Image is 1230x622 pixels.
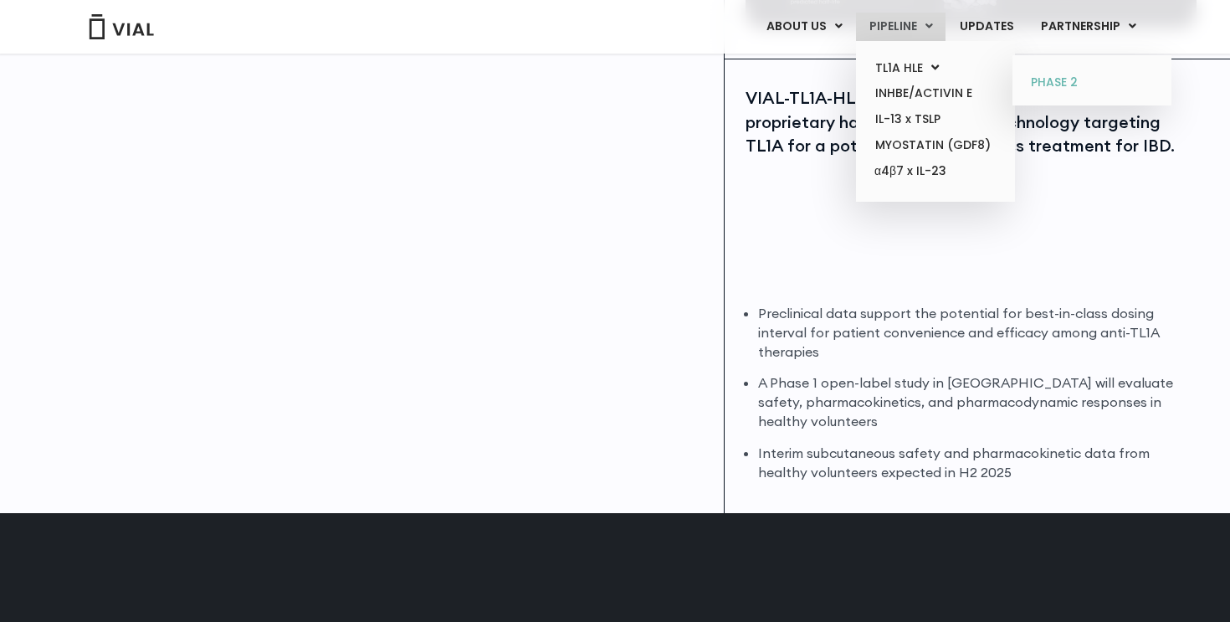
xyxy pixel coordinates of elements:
[758,444,1192,482] li: Interim subcutaneous safety and pharmacokinetic data from healthy volunteers expected in H2 2025
[758,304,1192,362] li: Preclinical data support the potential for best-in-class dosing interval for patient convenience ...
[753,13,855,41] a: ABOUT USMenu Toggle
[862,132,1008,158] a: MYOSTATIN (GDF8)
[946,13,1027,41] a: UPDATES
[862,80,1008,106] a: INHBE/ACTIVIN E
[856,13,946,41] a: PIPELINEMenu Toggle
[746,86,1192,158] div: VIAL-TL1A-HLE, a novel, subcutaneous mAb with proprietary half-life extension technology targetin...
[862,55,1008,81] a: TL1A HLEMenu Toggle
[1018,69,1165,96] a: PHASE 2
[862,158,1008,185] a: α4β7 x IL-23
[1028,13,1150,41] a: PARTNERSHIPMenu Toggle
[758,373,1192,431] li: A Phase 1 open-label study in [GEOGRAPHIC_DATA] will evaluate safety, pharmacokinetics, and pharm...
[862,106,1008,132] a: IL-13 x TSLP
[88,14,155,39] img: Vial Logo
